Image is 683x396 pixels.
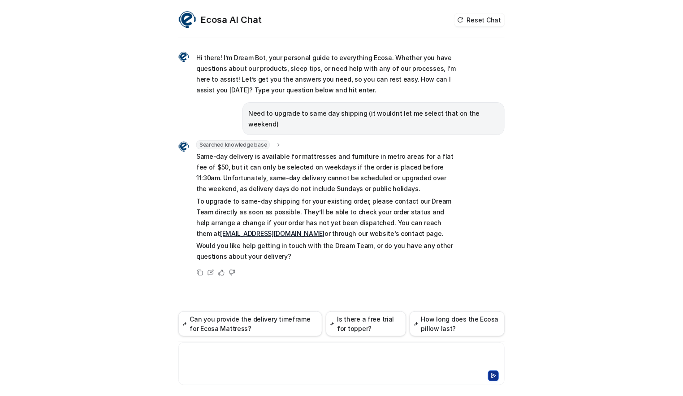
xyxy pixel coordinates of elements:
p: Would you like help getting in touch with the Dream Team, or do you have any other questions abou... [196,240,458,262]
button: How long does the Ecosa pillow last? [410,311,505,336]
button: Reset Chat [454,13,505,26]
p: Need to upgrade to same day shipping (it wouldnt let me select that on the weekend) [248,108,499,130]
p: Same-day delivery is available for mattresses and furniture in metro areas for a flat fee of $50,... [196,151,458,194]
h2: Ecosa AI Chat [201,13,262,26]
button: Is there a free trial for topper? [326,311,406,336]
img: Widget [178,141,189,152]
button: Can you provide the delivery timeframe for Ecosa Mattress? [178,311,322,336]
p: Hi there! I’m Dream Bot, your personal guide to everything Ecosa. Whether you have questions abou... [196,52,458,96]
a: [EMAIL_ADDRESS][DOMAIN_NAME] [220,230,324,237]
p: To upgrade to same-day shipping for your existing order, please contact our Dream Team directly a... [196,196,458,239]
img: Widget [178,52,189,62]
span: Searched knowledge base [196,140,270,149]
img: Widget [178,11,196,29]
